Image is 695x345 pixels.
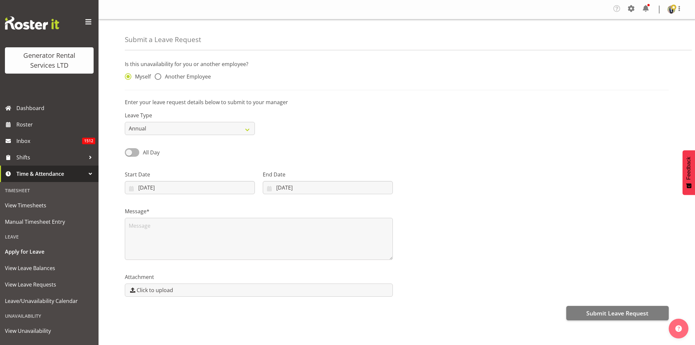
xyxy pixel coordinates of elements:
[566,306,669,320] button: Submit Leave Request
[16,152,85,162] span: Shifts
[5,326,94,336] span: View Unavailability
[263,181,393,194] input: Click to select...
[125,36,201,43] h4: Submit a Leave Request
[82,138,95,144] span: 1512
[16,120,95,129] span: Roster
[16,136,82,146] span: Inbox
[683,150,695,195] button: Feedback - Show survey
[5,16,59,30] img: Rosterit website logo
[2,293,97,309] a: Leave/Unavailability Calendar
[125,273,393,281] label: Attachment
[2,276,97,293] a: View Leave Requests
[143,149,160,156] span: All Day
[16,103,95,113] span: Dashboard
[2,309,97,323] div: Unavailability
[16,169,85,179] span: Time & Attendance
[686,157,692,180] span: Feedback
[125,60,669,68] p: Is this unavailability for you or another employee?
[5,263,94,273] span: View Leave Balances
[125,181,255,194] input: Click to select...
[2,197,97,214] a: View Timesheets
[586,309,648,317] span: Submit Leave Request
[5,217,94,227] span: Manual Timesheet Entry
[137,286,173,294] span: Click to upload
[2,323,97,339] a: View Unavailability
[131,73,151,80] span: Myself
[2,243,97,260] a: Apply for Leave
[125,171,255,178] label: Start Date
[675,325,682,332] img: help-xxl-2.png
[125,98,669,106] p: Enter your leave request details below to submit to your manager
[5,280,94,289] span: View Leave Requests
[2,260,97,276] a: View Leave Balances
[5,296,94,306] span: Leave/Unavailability Calendar
[11,51,87,70] div: Generator Rental Services LTD
[161,73,211,80] span: Another Employee
[2,184,97,197] div: Timesheet
[125,111,255,119] label: Leave Type
[5,247,94,257] span: Apply for Leave
[5,200,94,210] span: View Timesheets
[263,171,393,178] label: End Date
[2,214,97,230] a: Manual Timesheet Entry
[2,230,97,243] div: Leave
[125,207,393,215] label: Message*
[667,6,675,13] img: kelepi-pauuadf51ac2b38380d4c50de8760bb396c3.png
